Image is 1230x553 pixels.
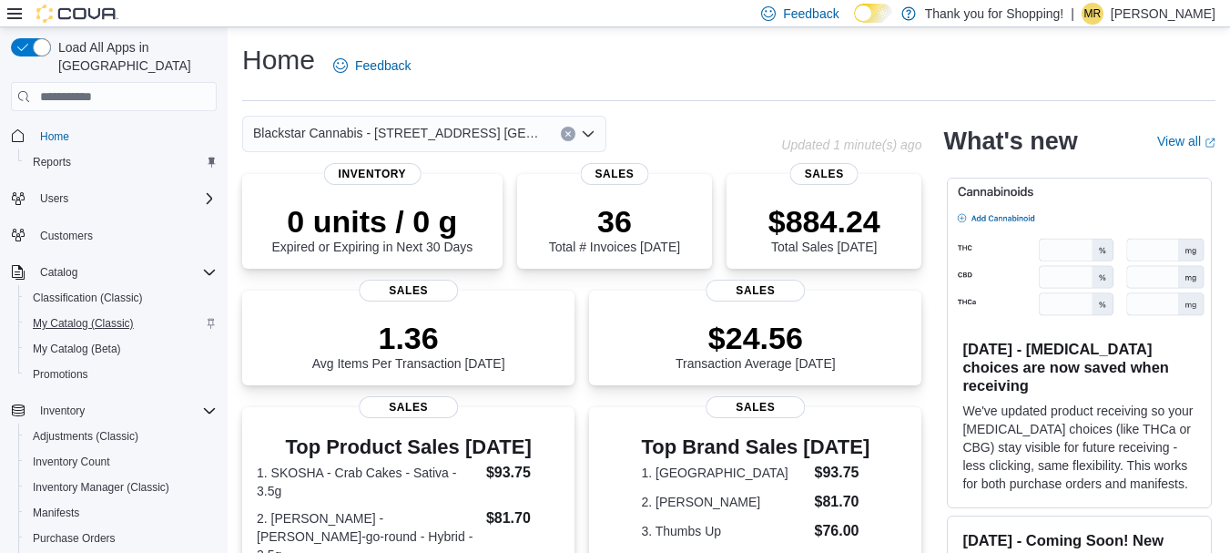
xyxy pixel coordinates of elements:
button: Catalog [4,260,224,285]
dd: $93.75 [815,462,870,484]
span: Customers [33,224,217,247]
a: Inventory Count [25,451,117,473]
img: Cova [36,5,118,23]
button: Open list of options [581,127,595,141]
a: My Catalog (Beta) [25,338,128,360]
button: Inventory [4,398,224,424]
span: Feedback [355,56,411,75]
a: Promotions [25,364,96,385]
button: Inventory Manager (Classic) [18,475,224,500]
span: Users [40,191,68,206]
a: My Catalog (Classic) [25,312,141,334]
p: $24.56 [676,320,836,356]
span: Sales [359,280,459,302]
button: Reports [18,149,224,175]
span: Catalog [33,261,217,283]
h1: Home [242,42,315,78]
h3: [DATE] - [MEDICAL_DATA] choices are now saved when receiving [962,340,1196,394]
span: Purchase Orders [33,531,116,546]
span: My Catalog (Beta) [25,338,217,360]
span: Dark Mode [854,23,855,24]
button: Users [4,186,224,211]
button: Inventory Count [18,449,224,475]
span: Home [33,124,217,147]
a: Inventory Manager (Classic) [25,476,177,498]
a: Reports [25,151,78,173]
span: My Catalog (Beta) [33,342,121,356]
h3: Top Brand Sales [DATE] [641,436,869,458]
span: Classification (Classic) [33,291,143,305]
span: Reports [25,151,217,173]
button: Purchase Orders [18,526,224,551]
span: Sales [706,396,806,418]
svg: External link [1205,138,1215,148]
span: Classification (Classic) [25,287,217,309]
p: 36 [549,203,680,240]
span: Reports [33,155,71,169]
a: Classification (Classic) [25,287,150,309]
span: Promotions [33,367,88,382]
p: 1.36 [312,320,505,356]
span: Sales [706,280,806,302]
div: Total # Invoices [DATE] [549,203,680,254]
span: Inventory Count [25,451,217,473]
dt: 1. SKOSHA - Crab Cakes - Sativa - 3.5g [257,464,479,500]
a: Home [33,126,76,148]
span: Inventory Count [33,455,110,469]
div: Expired or Expiring in Next 30 Days [271,203,473,254]
span: Manifests [25,502,217,524]
dt: 2. [PERSON_NAME] [641,493,807,511]
span: Sales [359,396,459,418]
button: Clear input [561,127,575,141]
div: Michael Rosario [1082,3,1103,25]
a: Customers [33,225,100,247]
dd: $93.75 [486,462,560,484]
div: Transaction Average [DATE] [676,320,836,371]
dt: 3. Thumbs Up [641,522,807,540]
span: Inventory [33,400,217,422]
span: Inventory [40,404,85,418]
button: Users [33,188,76,210]
p: We've updated product receiving so your [MEDICAL_DATA] choices (like THCa or CBG) stay visible fo... [962,402,1196,493]
button: Promotions [18,362,224,387]
span: My Catalog (Classic) [33,316,134,331]
span: Sales [790,163,859,185]
span: My Catalog (Classic) [25,312,217,334]
span: Blackstar Cannabis - [STREET_ADDRESS] [GEOGRAPHIC_DATA] [253,122,543,144]
button: Customers [4,222,224,249]
button: Manifests [18,500,224,526]
p: $884.24 [768,203,880,240]
span: MR [1084,3,1102,25]
a: Feedback [326,47,418,84]
span: Adjustments (Classic) [33,429,138,444]
a: Manifests [25,502,86,524]
span: Inventory [324,163,422,185]
span: Load All Apps in [GEOGRAPHIC_DATA] [51,38,217,75]
button: Catalog [33,261,85,283]
span: Feedback [783,5,839,23]
span: Customers [40,229,93,243]
dt: 1. [GEOGRAPHIC_DATA] [641,464,807,482]
h2: What's new [943,127,1077,156]
button: Home [4,122,224,148]
p: [PERSON_NAME] [1111,3,1215,25]
dd: $81.70 [815,491,870,513]
span: Users [33,188,217,210]
span: Manifests [33,506,79,520]
button: Adjustments (Classic) [18,424,224,449]
span: Purchase Orders [25,527,217,549]
span: Home [40,129,69,144]
div: Avg Items Per Transaction [DATE] [312,320,505,371]
p: | [1071,3,1074,25]
p: 0 units / 0 g [271,203,473,240]
input: Dark Mode [854,4,892,23]
dd: $81.70 [486,507,560,529]
span: Inventory Manager (Classic) [33,480,169,495]
h3: Top Product Sales [DATE] [257,436,560,458]
a: View allExternal link [1157,134,1215,148]
button: My Catalog (Classic) [18,311,224,336]
a: Adjustments (Classic) [25,425,146,447]
a: Purchase Orders [25,527,123,549]
button: My Catalog (Beta) [18,336,224,362]
dd: $76.00 [815,520,870,542]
